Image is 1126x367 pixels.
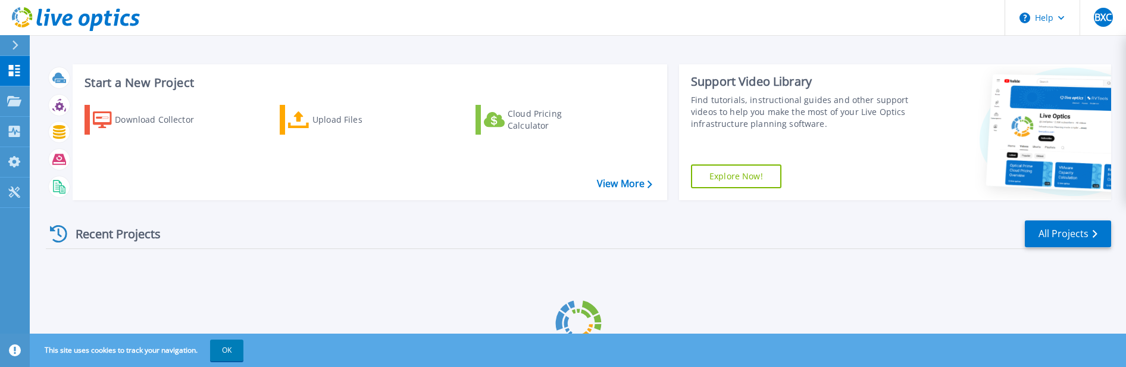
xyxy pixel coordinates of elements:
span: BXC [1094,13,1112,22]
a: View More [597,178,652,189]
h3: Start a New Project [85,76,652,89]
button: OK [210,340,243,361]
a: All Projects [1025,220,1111,247]
div: Cloud Pricing Calculator [508,108,603,132]
a: Upload Files [280,105,412,135]
div: Download Collector [115,108,210,132]
div: Upload Files [312,108,408,132]
a: Explore Now! [691,164,781,188]
a: Download Collector [85,105,217,135]
div: Recent Projects [46,219,177,248]
span: This site uses cookies to track your navigation. [33,340,243,361]
div: Find tutorials, instructional guides and other support videos to help you make the most of your L... [691,94,911,130]
div: Support Video Library [691,74,911,89]
a: Cloud Pricing Calculator [476,105,608,135]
